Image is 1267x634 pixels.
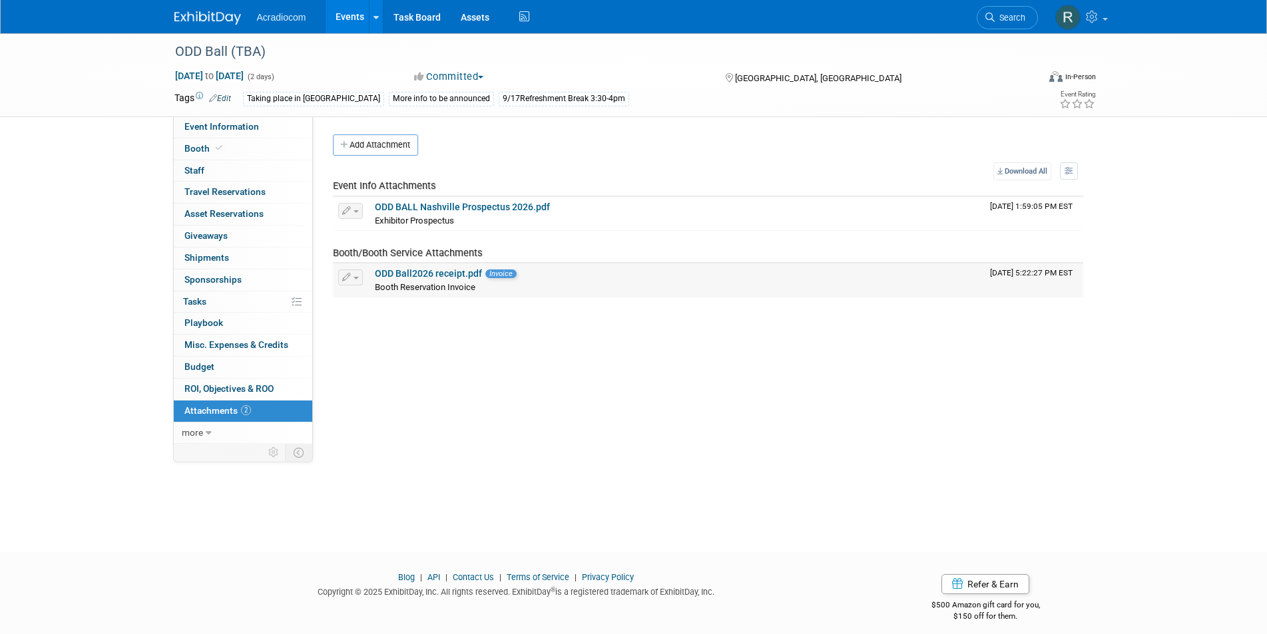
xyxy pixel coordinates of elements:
span: [DATE] [DATE] [174,70,244,82]
a: Event Information [174,116,312,138]
sup: ® [551,586,555,593]
div: In-Person [1065,72,1096,82]
a: ROI, Objectives & ROO [174,379,312,400]
a: Travel Reservations [174,182,312,203]
span: Playbook [184,317,223,328]
span: 2 [241,405,251,415]
a: Staff [174,160,312,182]
span: Travel Reservations [184,186,266,197]
span: | [417,572,425,582]
span: Booth Reservation Invoice [375,282,475,292]
div: Event Rating [1059,91,1095,98]
a: ODD BALL Nashville Prospectus 2026.pdf [375,202,550,212]
a: Refer & Earn [941,574,1029,594]
td: Upload Timestamp [985,263,1083,297]
a: Budget [174,357,312,378]
a: Giveaways [174,226,312,247]
button: Add Attachment [333,134,418,156]
a: API [427,572,440,582]
span: | [442,572,451,582]
a: Download All [993,162,1051,180]
a: Booth [174,138,312,160]
td: Upload Timestamp [985,197,1083,230]
span: ROI, Objectives & ROO [184,383,274,394]
img: Ronald Tralle [1055,5,1081,30]
span: Invoice [485,269,517,278]
a: Contact Us [453,572,494,582]
span: to [203,71,216,81]
a: Edit [209,94,231,103]
span: Sponsorships [184,274,242,285]
span: [GEOGRAPHIC_DATA], [GEOGRAPHIC_DATA] [735,73,901,83]
span: Misc. Expenses & Credits [184,339,288,350]
div: ODD Ball (TBA) [170,40,1018,64]
span: Shipments [184,252,229,263]
a: ODD Ball2026 receipt.pdf [375,268,482,279]
button: Committed [409,70,489,84]
a: Attachments2 [174,400,312,422]
span: Tasks [183,296,206,307]
a: Misc. Expenses & Credits [174,335,312,356]
div: $500 Amazon gift card for you, [878,591,1093,621]
img: ExhibitDay [174,11,241,25]
span: Upload Timestamp [990,202,1073,211]
span: Booth [184,143,225,154]
a: Search [977,6,1038,29]
i: Booth reservation complete [216,144,222,152]
a: Blog [398,572,415,582]
a: Playbook [174,313,312,334]
img: Format-Inperson.png [1049,71,1063,82]
span: (2 days) [246,73,274,81]
span: Event Information [184,121,259,132]
span: | [496,572,505,582]
td: Toggle Event Tabs [285,444,312,461]
span: Search [995,13,1025,23]
span: Attachments [184,405,251,416]
a: more [174,422,312,444]
a: Tasks [174,291,312,313]
div: More info to be announced [389,92,494,106]
td: Personalize Event Tab Strip [262,444,286,461]
a: Asset Reservations [174,204,312,225]
span: Budget [184,361,214,372]
a: Sponsorships [174,269,312,291]
span: more [182,427,203,438]
a: Privacy Policy [582,572,634,582]
span: Booth/Booth Service Attachments [333,247,483,259]
span: Event Info Attachments [333,180,436,192]
td: Tags [174,91,231,106]
span: | [571,572,580,582]
span: Giveaways [184,230,228,241]
span: Asset Reservations [184,208,264,219]
div: Copyright © 2025 ExhibitDay, Inc. All rights reserved. ExhibitDay is a registered trademark of Ex... [174,583,859,598]
div: $150 off for them. [878,611,1093,622]
a: Terms of Service [507,572,569,582]
span: Upload Timestamp [990,268,1073,277]
span: Acradiocom [257,12,306,23]
div: Event Format [959,69,1097,89]
span: Exhibitor Prospectus [375,216,454,226]
span: Staff [184,165,204,176]
a: Shipments [174,247,312,269]
div: 9/17Refreshment Break 3:30-4pm [499,92,629,106]
div: Taking place in [GEOGRAPHIC_DATA] [243,92,384,106]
